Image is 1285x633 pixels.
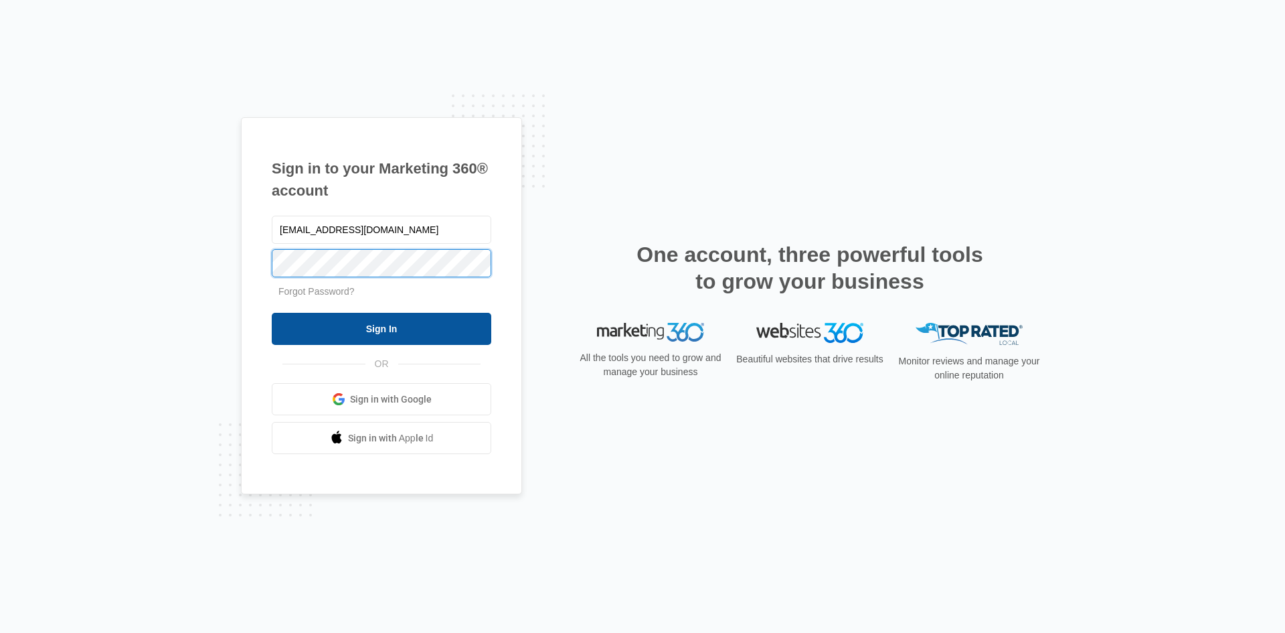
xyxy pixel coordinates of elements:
img: Marketing 360 [597,323,704,342]
span: Sign in with Apple Id [348,431,434,445]
img: Websites 360 [756,323,863,342]
span: Sign in with Google [350,393,432,407]
p: Beautiful websites that drive results [735,352,885,366]
h2: One account, three powerful tools to grow your business [632,241,987,295]
a: Sign in with Google [272,383,491,415]
h1: Sign in to your Marketing 360® account [272,157,491,202]
span: OR [365,357,398,371]
input: Sign In [272,313,491,345]
a: Forgot Password? [278,286,355,297]
input: Email [272,216,491,244]
p: All the tools you need to grow and manage your business [576,351,725,379]
img: Top Rated Local [916,323,1023,345]
p: Monitor reviews and manage your online reputation [894,354,1044,382]
a: Sign in with Apple Id [272,422,491,454]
